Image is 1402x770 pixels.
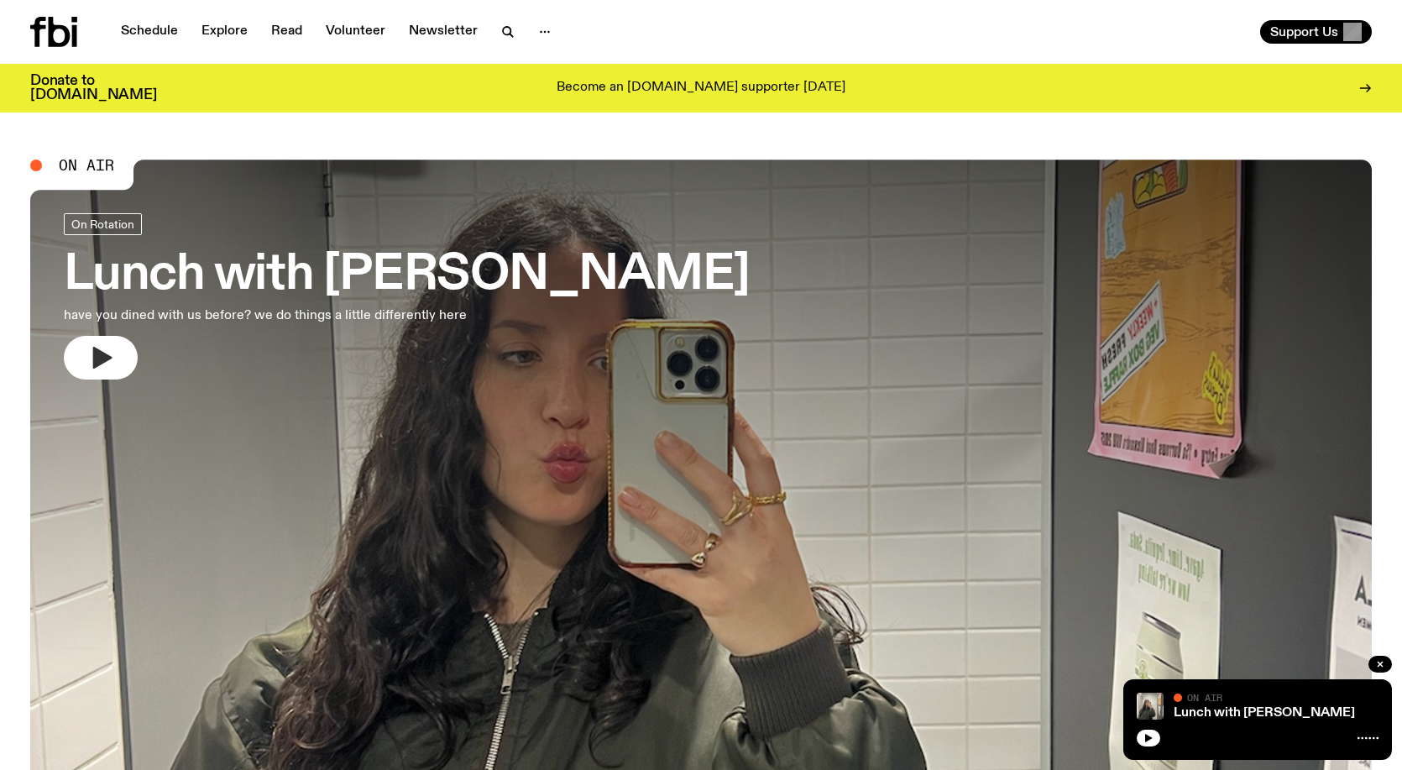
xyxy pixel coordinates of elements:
[191,20,258,44] a: Explore
[64,213,142,235] a: On Rotation
[399,20,488,44] a: Newsletter
[261,20,312,44] a: Read
[1270,24,1338,39] span: Support Us
[71,217,134,230] span: On Rotation
[111,20,188,44] a: Schedule
[59,158,114,173] span: On Air
[1260,20,1372,44] button: Support Us
[1174,706,1355,720] a: Lunch with [PERSON_NAME]
[1187,692,1222,703] span: On Air
[30,74,157,102] h3: Donate to [DOMAIN_NAME]
[64,252,750,299] h3: Lunch with [PERSON_NAME]
[64,213,750,380] a: Lunch with [PERSON_NAME]have you dined with us before? we do things a little differently here
[557,81,845,96] p: Become an [DOMAIN_NAME] supporter [DATE]
[64,306,494,326] p: have you dined with us before? we do things a little differently here
[316,20,395,44] a: Volunteer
